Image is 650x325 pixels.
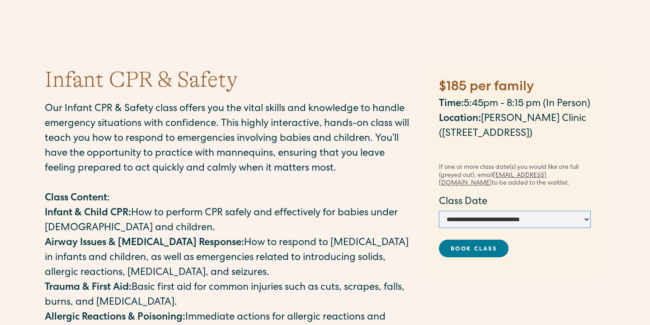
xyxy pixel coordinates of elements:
p: : [45,191,415,206]
p: Our Infant CPR & Safety class offers you the vital skills and knowledge to handle emergency situa... [45,102,415,176]
strong: Infant & Child CPR: [45,209,131,218]
h1: Infant CPR & Safety [45,65,237,95]
strong: Class Content [45,194,107,204]
p: How to perform CPR safely and effectively for babies under [DEMOGRAPHIC_DATA] and children. [45,206,415,236]
strong: $185 per family [439,81,534,94]
strong: Allergic Reactions & Poisoning: [45,313,185,323]
div: If one or more class date(s) you would like are full (greyed out), email to be added to the waitl... [439,164,591,188]
strong: Trauma & First Aid: [45,283,132,293]
strong: Location: [439,114,481,124]
p: 5:45pm - 8:15 pm (In Person) [PERSON_NAME] Clinic ([STREET_ADDRESS]) [439,97,591,142]
p: ‍ [45,176,415,191]
a: Book Class [439,240,509,257]
p: How to respond to [MEDICAL_DATA] in infants and children, as well as emergencies related to intro... [45,236,415,281]
p: ‍ [439,142,591,157]
strong: Time: [439,99,464,109]
p: Basic first aid for common injuries such as cuts, scrapes, falls, burns, and [MEDICAL_DATA]. [45,281,415,311]
label: Class Date [439,195,591,210]
strong: Airway Issues & [MEDICAL_DATA] Response: [45,238,244,248]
